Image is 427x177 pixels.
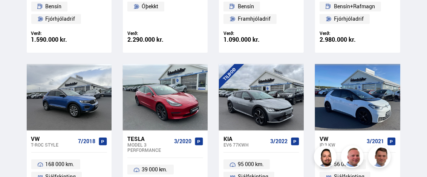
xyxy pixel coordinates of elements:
span: Fjórhjóladrif [334,14,364,23]
div: Verð: [320,30,395,36]
span: 3/2020 [174,138,191,144]
div: ID.3 KW [320,142,363,147]
div: 2.980.000 kr. [320,36,395,43]
div: VW [31,135,75,142]
div: Model 3 PERFORMANCE [127,142,171,153]
div: Verð: [31,30,107,36]
div: 1.590.000 kr. [31,36,107,43]
div: T-Roc STYLE [31,142,75,147]
span: 7/2018 [78,138,95,144]
span: 3/2021 [367,138,384,144]
span: Bensín [238,2,254,11]
img: nhp88E3Fdnt1Opn2.png [315,147,338,169]
div: Verð: [127,30,203,36]
span: 95 000 km. [238,160,264,169]
span: Óþekkt [142,2,158,11]
span: Framhjóladrif [238,14,271,23]
div: Kia [223,135,267,142]
img: FbJEzSuNWCJXmdc-.webp [369,147,392,169]
span: Fjórhjóladrif [45,14,75,23]
div: VW [320,135,363,142]
div: Verð: [223,30,299,36]
div: Tesla [127,135,171,142]
button: Opna LiveChat spjallviðmót [6,3,29,26]
div: EV6 77KWH [223,142,267,147]
div: 1.090.000 kr. [223,36,299,43]
span: 168 000 km. [45,160,74,169]
span: 3/2022 [270,138,288,144]
span: Bensín+Rafmagn [334,2,375,11]
span: Bensín [45,2,61,11]
div: 2.290.000 kr. [127,36,203,43]
span: 39 000 km. [142,165,168,174]
img: siFngHWaQ9KaOqBr.png [342,147,365,169]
